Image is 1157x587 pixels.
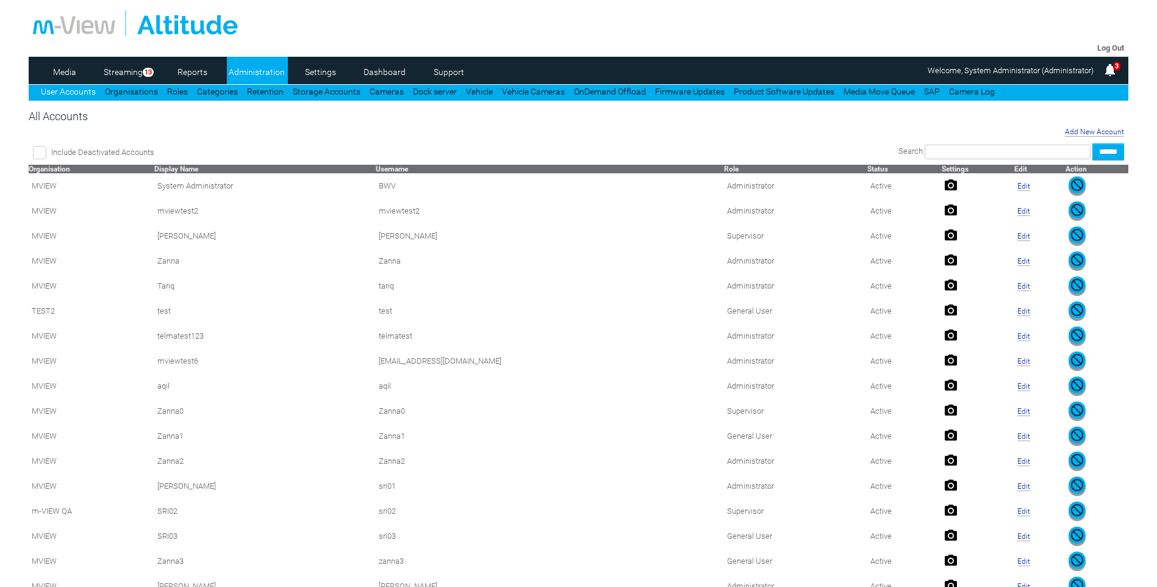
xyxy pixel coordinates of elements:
[157,556,184,566] span: Contact Method: SMS and Email
[32,206,57,215] span: MVIEW
[724,273,867,298] td: Administrator
[379,456,405,466] span: Zanna2
[724,165,739,173] a: Role
[379,481,396,491] span: sri01
[867,248,942,273] td: Active
[1017,532,1030,541] a: Edit
[32,281,57,290] span: MVIEW
[167,87,188,96] a: Roles
[724,323,867,348] td: Administrator
[247,87,284,96] a: Retention
[1069,336,1086,345] a: Deactivate
[1069,361,1086,370] a: Deactivate
[157,331,204,340] span: Contact Method: SMS and Email
[867,448,942,474] td: Active
[29,165,70,173] a: Organisation
[1069,511,1086,520] a: Deactivate
[1069,536,1086,546] a: Deactivate
[1069,201,1086,218] img: user-active-green-icon.svg
[35,63,94,81] a: Media
[724,198,867,223] td: Administrator
[423,143,1124,160] div: Search:
[1103,63,1117,77] img: bell25.png
[379,531,396,541] span: sri03
[157,281,174,290] span: Contact Method: SMS and Email
[724,248,867,273] td: Administrator
[867,165,888,173] a: Status
[945,454,957,466] img: camera24.png
[419,63,478,81] a: Support
[1017,557,1030,566] a: Edit
[1017,507,1030,516] a: Edit
[163,63,222,81] a: Reports
[227,63,286,81] a: Administration
[370,87,404,96] a: Cameras
[1069,311,1086,320] a: Deactivate
[867,348,942,373] td: Active
[1069,251,1086,268] img: user-active-green-icon.svg
[867,223,942,248] td: Active
[376,165,408,173] a: Username
[949,87,995,96] a: Camera Log
[157,406,184,416] span: Contact Method: SMS and Email
[1017,382,1030,391] a: Edit
[1069,502,1086,519] img: user-active-green-icon.svg
[724,348,867,373] td: Administrator
[1069,226,1086,243] img: user-active-green-icon.svg
[157,531,177,541] span: Contact Method: SMS and Email
[928,66,1094,75] span: Welcome, System Administrator (Administrator)
[724,298,867,323] td: General User
[1069,236,1086,245] a: Deactivate
[867,474,942,499] td: Active
[32,256,57,265] span: MVIEW
[724,524,867,549] td: General User
[945,279,957,291] img: camera24.png
[1069,427,1086,444] img: user-active-green-icon.svg
[867,273,942,298] td: Active
[379,206,420,215] span: mviewtest2
[32,556,57,566] span: MVIEW
[867,423,942,448] td: Active
[867,198,942,223] td: Active
[413,87,457,96] a: Dock server
[32,181,57,190] span: MVIEW
[379,256,401,265] span: Zanna
[1069,552,1086,569] img: user-active-green-icon.svg
[1097,43,1124,52] a: Log Out
[1066,165,1128,173] th: Action
[1017,182,1030,191] a: Edit
[945,204,957,216] img: camera24.png
[1069,276,1086,293] img: user-active-green-icon.svg
[724,223,867,248] td: Supervisor
[1017,432,1030,441] a: Edit
[32,381,57,391] span: MVIEW
[1017,232,1030,241] a: Edit
[724,549,867,574] td: General User
[1069,286,1086,295] a: Deactivate
[105,87,158,96] a: Organisations
[32,331,57,340] span: MVIEW
[157,456,184,466] span: Contact Method: SMS and Email
[1069,176,1086,193] img: user-active-green-icon.svg
[867,373,942,398] td: Active
[379,406,405,416] span: Zanna0
[945,429,957,441] img: camera24.png
[32,431,57,441] span: MVIEW
[99,63,147,81] a: Streaming
[724,423,867,448] td: General User
[32,481,57,491] span: MVIEW
[1069,561,1086,571] a: Deactivate
[1069,326,1086,344] img: user-active-green-icon.svg
[1069,186,1086,195] a: Deactivate
[1069,376,1086,394] img: user-active-green-icon.svg
[1017,257,1030,266] a: Edit
[157,506,177,516] span: Contact Method: SMS and Email
[157,381,170,391] span: Contact Method: SMS and Email
[157,256,179,265] span: Contact Method: SMS and Email
[1069,402,1086,419] img: user-active-green-icon.svg
[867,524,942,549] td: Active
[32,406,57,416] span: MVIEW
[1017,457,1030,466] a: Edit
[51,148,154,157] span: Include Deactivated Accounts
[466,87,493,96] a: Vehicle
